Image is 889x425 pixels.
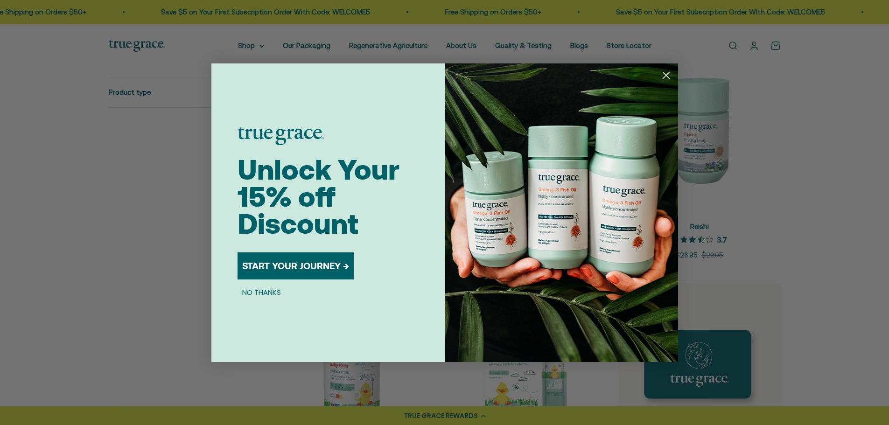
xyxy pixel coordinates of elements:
[238,153,399,240] span: Unlock Your 15% off Discount
[238,252,354,279] button: START YOUR JOURNEY →
[658,67,674,84] button: Close dialog
[445,63,678,362] img: 098727d5-50f8-4f9b-9554-844bb8da1403.jpeg
[238,287,286,298] button: NO THANKS
[238,127,324,145] img: logo placeholder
